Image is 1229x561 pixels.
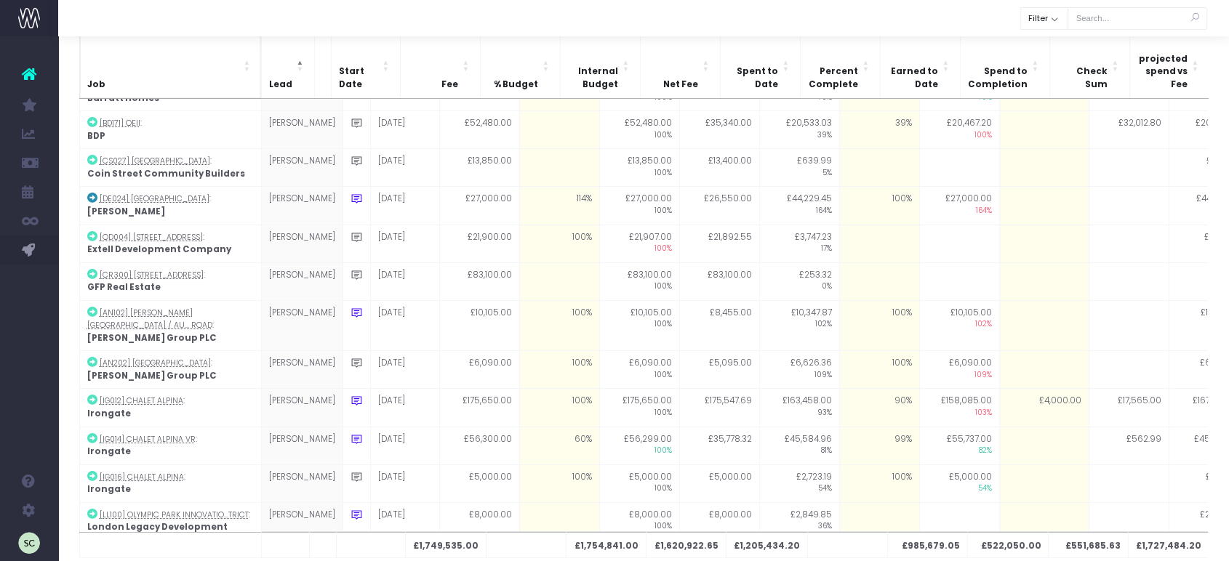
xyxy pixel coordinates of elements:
[839,427,919,464] td: 99%
[261,389,343,427] td: [PERSON_NAME]
[519,300,599,351] td: 100%
[839,351,919,389] td: 100%
[370,187,439,225] td: [DATE]
[919,111,999,149] td: £20,467.20
[728,65,778,91] span: Spent to Date
[927,130,992,141] span: 100%
[726,533,807,558] th: £1,205,434.20
[607,521,672,532] span: 100%
[767,521,832,532] span: 36%
[607,319,672,330] span: 100%
[370,300,439,351] td: [DATE]
[339,65,378,91] span: Start Date
[607,281,672,292] span: 100%
[100,156,210,166] abbr: [CS027] Doon Street
[261,187,343,225] td: [PERSON_NAME]
[767,319,832,330] span: 102%
[800,33,880,99] th: Percent Complete: Activate to sort: Activate to sort: Activate to sort: Activate to sort: Activat...
[679,351,759,389] td: £5,095.00
[439,502,519,553] td: £8,000.00
[79,225,261,262] td: :
[439,149,519,187] td: £13,850.00
[79,351,261,389] td: :
[261,262,343,300] td: [PERSON_NAME]
[759,187,839,225] td: £44,229.45
[679,389,759,427] td: £175,547.69
[87,168,245,179] strong: Coin Street Community Builders
[494,78,538,92] span: % Budget
[607,130,672,141] span: 100%
[927,483,992,494] span: 54%
[607,243,672,254] span: 100%
[79,187,261,225] td: :
[79,300,261,351] td: :
[759,389,839,427] td: £163,458.00
[370,262,439,300] td: [DATE]
[100,118,140,129] abbr: [BD171] QEII
[679,427,759,464] td: £35,778.32
[1089,111,1169,149] td: £32,012.80
[79,149,261,187] td: :
[400,33,480,99] th: Fee: Activate to sort: Activate to sort: Activate to sort: Activate to sort: Activate to sort: Ac...
[759,351,839,389] td: £6,626.36
[439,187,519,225] td: £27,000.00
[1068,7,1207,30] input: Search...
[607,168,672,179] span: 100%
[599,187,679,225] td: £27,000.00
[927,206,992,217] span: 164%
[439,427,519,464] td: £56,300.00
[767,370,832,381] span: 109%
[599,262,679,300] td: £83,100.00
[100,509,249,520] abbr: [LL100] Olympic Park Innovation District
[767,408,832,419] span: 93%
[480,33,560,99] th: % Budget: Activate to sort: Activate to sort: Activate to sort: Activate to sort: Activate to sor...
[839,300,919,351] td: 100%
[261,149,343,187] td: [PERSON_NAME]
[370,149,439,187] td: [DATE]
[519,225,599,262] td: 100%
[759,300,839,351] td: £10,347.87
[87,483,131,495] strong: Irongate
[679,502,759,553] td: £8,000.00
[599,351,679,389] td: £6,090.00
[439,351,519,389] td: £6,090.00
[87,92,159,104] strong: Barratt Homes
[968,65,1028,91] span: Spend to Completion
[967,533,1049,558] th: £522,050.00
[607,206,672,217] span: 100%
[663,78,698,92] span: Net Fee
[1049,33,1129,99] th: Check Sum: Activate to sort: Activate to sort: Activate to sort: Activate to sort: Activate to so...
[679,187,759,225] td: £26,550.00
[568,65,618,91] span: Internal Budget
[599,464,679,502] td: £5,000.00
[261,33,314,99] th: Lead: Activate to sort: Activate to sort: Activate to invert sorting: Activate to invert sorting:...
[18,532,40,554] img: images/default_profile_image.png
[767,168,832,179] span: 5%
[261,300,343,351] td: [PERSON_NAME]
[759,502,839,553] td: £2,849.85
[79,262,261,300] td: :
[767,206,832,217] span: 164%
[100,232,203,243] abbr: [OD004] 740 8th Avenue
[960,33,1049,99] th: Spend to Completion: Activate to sort: Activate to sort: Activate to sort: Activate to sort: Acti...
[370,111,439,149] td: [DATE]
[79,502,261,553] td: :
[87,307,212,331] abbr: [AN102] Hayes Town Centre / Austin Road
[720,33,800,99] th: Spent to Date: Activate to sort: Activate to sort: Activate to sort: Activate to sort: Activate t...
[261,502,343,553] td: [PERSON_NAME]
[261,225,343,262] td: [PERSON_NAME]
[1057,65,1108,91] span: Check Sum
[839,464,919,502] td: 100%
[767,483,832,494] span: 54%
[87,78,105,92] span: Job
[927,370,992,381] span: 109%
[607,408,672,419] span: 100%
[439,262,519,300] td: £83,100.00
[87,130,105,142] strong: BDP
[759,262,839,300] td: £253.32
[599,502,679,553] td: £8,000.00
[519,427,599,464] td: 60%
[927,408,992,419] span: 103%
[441,78,458,92] span: Fee
[679,464,759,502] td: £5,000.00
